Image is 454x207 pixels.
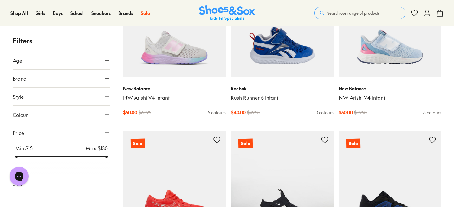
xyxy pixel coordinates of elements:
[91,10,111,17] a: Sneakers
[13,36,110,46] p: Filters
[231,94,334,101] a: Rush Runner 5 Infant
[86,144,108,152] p: Max $ 130
[199,5,255,21] img: SNS_Logo_Responsive.svg
[10,10,28,17] a: Shop All
[423,109,441,116] div: 5 colours
[131,139,145,148] p: Sale
[123,85,226,92] p: New Balance
[36,10,45,17] a: Girls
[13,175,110,193] button: Size
[339,109,353,116] span: $ 50.00
[199,5,255,21] a: Shoes & Sox
[231,109,246,116] span: $ 40.00
[247,109,260,116] span: $ 49.95
[13,88,110,105] button: Style
[238,139,253,148] p: Sale
[339,85,441,92] p: New Balance
[346,139,360,148] p: Sale
[13,106,110,124] button: Colour
[141,10,150,17] a: Sale
[13,93,24,100] span: Style
[208,109,226,116] div: 5 colours
[339,94,441,101] a: NW Arishi V4 Infant
[123,109,137,116] span: $ 50.00
[70,10,84,17] a: School
[13,129,24,137] span: Price
[139,109,151,116] span: $ 69.95
[13,57,22,64] span: Age
[327,10,379,16] span: Search our range of products
[53,10,63,17] a: Boys
[231,85,334,92] p: Reebok
[6,164,32,188] iframe: Gorgias live chat messenger
[354,109,367,116] span: $ 69.95
[123,94,226,101] a: NW Arishi V4 Infant
[15,144,33,152] p: Min $ 15
[314,7,405,19] button: Search our range of products
[316,109,334,116] div: 3 colours
[13,111,28,118] span: Colour
[118,10,133,17] a: Brands
[13,70,110,87] button: Brand
[13,124,110,142] button: Price
[13,75,27,82] span: Brand
[13,51,110,69] button: Age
